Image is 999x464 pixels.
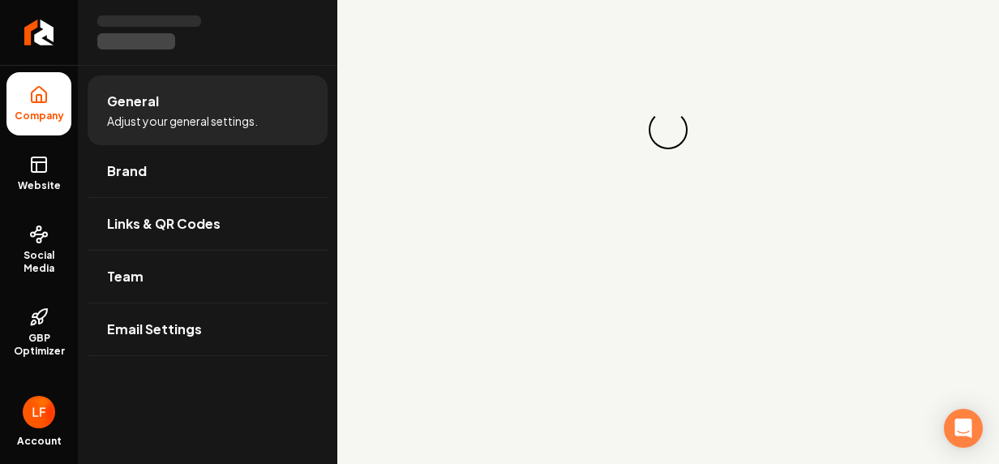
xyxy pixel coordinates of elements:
[107,320,202,339] span: Email Settings
[24,19,54,45] img: Rebolt Logo
[6,212,71,288] a: Social Media
[6,142,71,205] a: Website
[107,214,221,234] span: Links & QR Codes
[107,267,144,286] span: Team
[944,409,983,448] div: Open Intercom Messenger
[647,109,690,152] div: Loading
[6,332,71,358] span: GBP Optimizer
[107,92,159,111] span: General
[8,110,71,122] span: Company
[88,303,328,355] a: Email Settings
[88,198,328,250] a: Links & QR Codes
[11,179,67,192] span: Website
[107,113,258,129] span: Adjust your general settings.
[17,435,62,448] span: Account
[88,145,328,197] a: Brand
[23,396,55,428] button: Open user button
[6,249,71,275] span: Social Media
[107,161,147,181] span: Brand
[6,294,71,371] a: GBP Optimizer
[23,396,55,428] img: Letisha Franco
[88,251,328,303] a: Team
